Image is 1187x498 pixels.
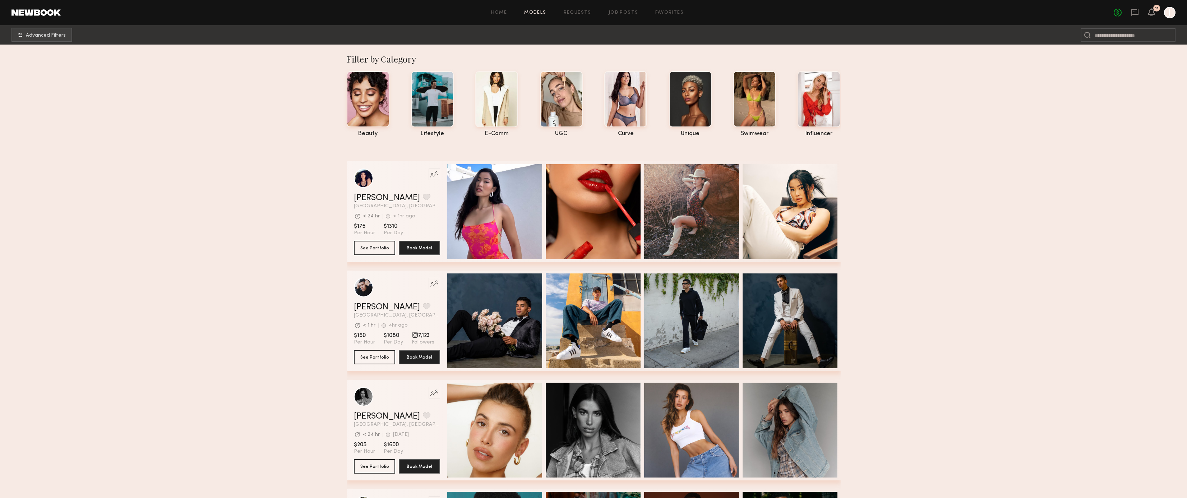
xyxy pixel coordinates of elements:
[655,10,684,15] a: Favorites
[11,28,72,42] button: Advanced Filters
[564,10,591,15] a: Requests
[354,350,395,364] button: See Portfolio
[491,10,507,15] a: Home
[798,131,840,137] div: influencer
[354,241,395,255] button: See Portfolio
[412,332,434,339] span: 7,123
[524,10,546,15] a: Models
[354,230,375,236] span: Per Hour
[412,339,434,346] span: Followers
[389,323,408,328] div: 4hr ago
[354,422,440,427] span: [GEOGRAPHIC_DATA], [GEOGRAPHIC_DATA]
[363,323,375,328] div: < 1 hr
[347,131,389,137] div: beauty
[354,339,375,346] span: Per Hour
[609,10,638,15] a: Job Posts
[669,131,712,137] div: unique
[354,223,375,230] span: $175
[354,303,420,312] a: [PERSON_NAME]
[347,53,841,65] div: Filter by Category
[384,223,403,230] span: $1310
[399,459,440,474] button: Book Model
[354,459,395,474] button: See Portfolio
[384,332,403,339] span: $1080
[399,350,440,364] button: Book Model
[411,131,454,137] div: lifestyle
[354,448,375,455] span: Per Hour
[540,131,583,137] div: UGC
[393,432,409,437] div: [DATE]
[354,313,440,318] span: [GEOGRAPHIC_DATA], [GEOGRAPHIC_DATA]
[363,432,380,437] div: < 24 hr
[604,131,647,137] div: curve
[384,339,403,346] span: Per Day
[354,204,440,209] span: [GEOGRAPHIC_DATA], [GEOGRAPHIC_DATA]
[1164,7,1176,18] a: J
[393,214,415,219] div: < 1hr ago
[1155,6,1159,10] div: 11
[384,448,403,455] span: Per Day
[354,412,420,421] a: [PERSON_NAME]
[354,194,420,202] a: [PERSON_NAME]
[354,332,375,339] span: $150
[384,230,403,236] span: Per Day
[475,131,518,137] div: e-comm
[26,33,66,38] span: Advanced Filters
[399,241,440,255] button: Book Model
[363,214,380,219] div: < 24 hr
[733,131,776,137] div: swimwear
[354,441,375,448] span: $205
[384,441,403,448] span: $1600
